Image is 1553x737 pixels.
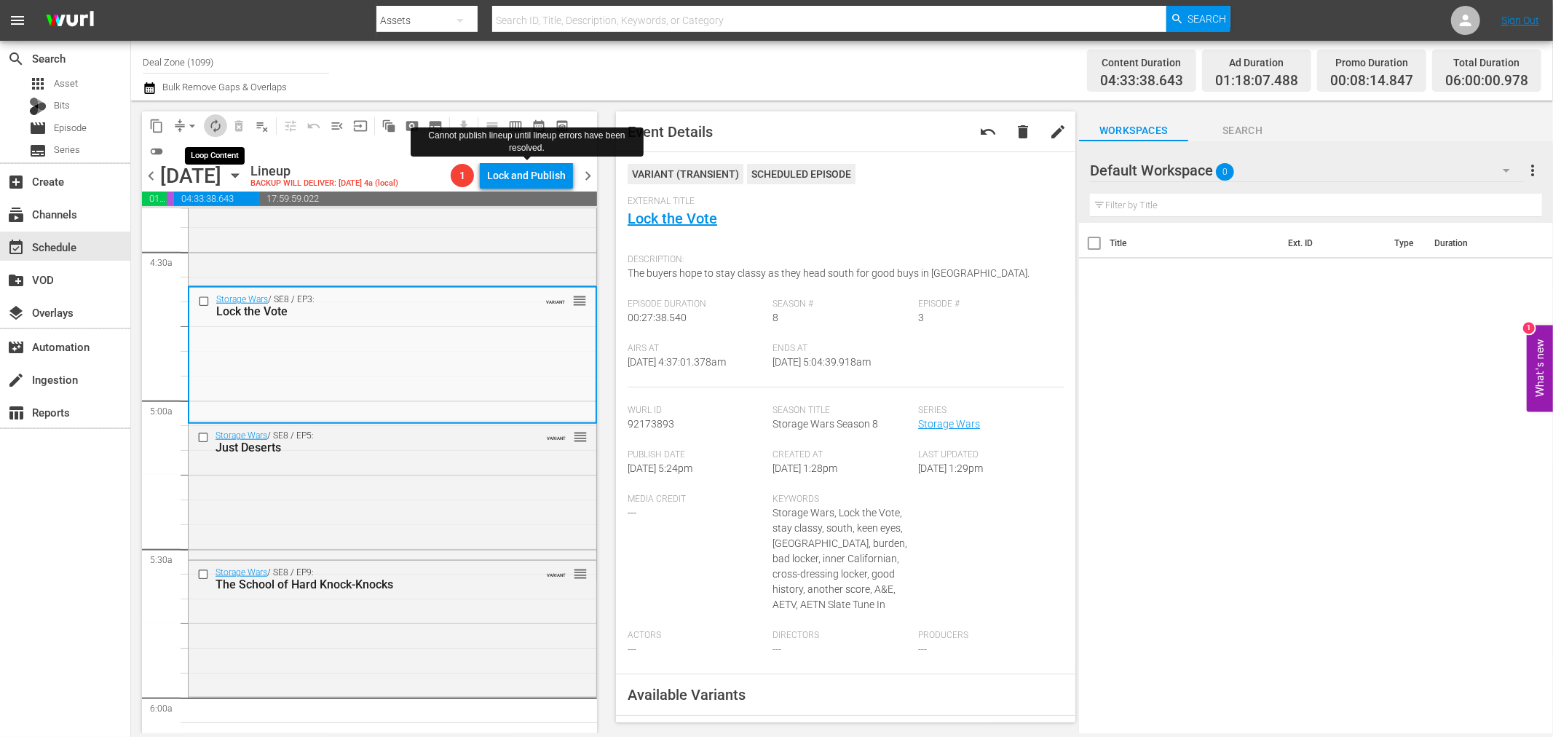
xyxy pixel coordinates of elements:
span: Publish Date [628,449,766,461]
a: Lock the Vote [628,210,717,227]
span: --- [628,507,636,519]
span: 04:33:38.643 [1100,73,1183,90]
span: Episode [54,121,87,135]
div: Content Duration [1100,52,1183,73]
div: / SE8 / EP9: [216,567,521,591]
span: table_chart [7,404,25,422]
span: 00:27:38.540 [628,312,687,323]
th: Duration [1426,223,1514,264]
button: Open Feedback Widget [1527,326,1553,412]
span: [DATE] 5:04:39.918am [773,356,872,368]
span: Ingestion [7,371,25,389]
span: 0 [1216,157,1234,187]
span: toggle_off [149,144,164,159]
button: more_vert [1525,153,1542,188]
div: Just Deserts [216,441,521,454]
span: chevron_left [142,167,160,185]
div: / SE8 / EP3: [216,294,521,318]
a: Storage Wars [216,567,267,578]
span: Asset [54,76,78,91]
button: edit [1040,114,1075,149]
th: Type [1386,223,1426,264]
span: Last Updated [918,449,1056,461]
span: Airs At [628,343,766,355]
div: VARIANT ( TRANSIENT ) [628,164,743,184]
span: Wurl Id [628,405,766,417]
span: calendar_view_week_outlined [508,119,523,133]
div: Lock and Publish [487,162,566,189]
span: Description: [628,254,1056,266]
span: VARIANT [546,293,565,304]
span: 01:18:07.488 [1215,73,1298,90]
div: Default Workspace [1090,150,1524,191]
span: Schedule [7,239,25,256]
span: autorenew_outlined [208,119,223,133]
span: --- [918,643,927,655]
span: The buyers hope to stay classy as they head south for good buys in [GEOGRAPHIC_DATA]. [628,267,1030,279]
span: Actors [628,630,766,642]
span: Episode [29,119,47,137]
a: Storage Wars [216,294,268,304]
span: VARIANT [547,566,566,578]
span: Channels [7,206,25,224]
span: create_new_folder [7,272,25,289]
img: ans4CAIJ8jUAAAAAAAAAAAAAAAAAAAAAAAAgQb4GAAAAAAAAAAAAAAAAAAAAAAAAJMjXAAAAAAAAAAAAAAAAAAAAAAAAgAT5G... [35,4,105,38]
div: The School of Hard Knock-Knocks [216,578,521,591]
span: 17:59:59.022 [259,192,597,206]
th: Title [1110,223,1279,264]
span: Season # [773,299,912,310]
span: Keywords [773,494,912,505]
span: edit [1049,123,1067,141]
span: Event Details [628,123,713,141]
span: --- [773,643,782,655]
span: Episode # [918,299,1056,310]
span: pageview_outlined [405,119,419,133]
div: Lock the Vote [216,304,521,318]
span: [DATE] 1:28pm [773,462,838,474]
div: Total Duration [1445,52,1528,73]
button: delete [1005,114,1040,149]
span: Available Variants [628,686,746,703]
button: reorder [572,293,587,307]
span: auto_awesome_motion_outlined [382,119,396,133]
button: reorder [573,566,588,580]
span: subtitles_outlined [428,119,443,133]
span: Customize Events [274,111,302,140]
span: input [353,119,368,133]
span: 00:08:14.847 [167,192,174,206]
span: Asset [29,75,47,92]
span: Create [7,173,25,191]
span: Workspaces [1079,122,1188,140]
span: menu_open [330,119,344,133]
span: Remove Gaps & Overlaps [168,114,204,138]
span: [DATE] 4:37:01.378am [628,356,726,368]
span: 3 [918,312,924,323]
span: Bulk Remove Gaps & Overlaps [160,82,287,92]
div: / SE8 / EP5: [216,430,521,454]
span: Search [1188,6,1227,32]
span: Episode Duration [628,299,766,310]
span: Media Credit [628,494,766,505]
span: 8 [773,312,779,323]
span: Select an event to delete [227,114,250,138]
a: Sign Out [1501,15,1539,26]
span: 01:18:07.488 [142,192,167,206]
a: Storage Wars [216,430,267,441]
span: Producers [918,630,1056,642]
span: Season Title [773,405,912,417]
span: reorder [573,566,588,582]
div: BACKUP WILL DELIVER: [DATE] 4a (local) [250,179,398,189]
div: Promo Duration [1330,52,1413,73]
span: menu [9,12,26,29]
button: reorder [573,429,588,444]
span: VARIANT [547,429,566,441]
button: undo [971,114,1005,149]
span: more_vert [1525,162,1542,179]
span: preview_outlined [555,119,569,133]
span: Bits [54,98,70,113]
span: External Title [628,196,1056,208]
span: Revert to Primary Episode [979,123,997,141]
span: Search [1188,122,1297,140]
div: Scheduled Episode [747,164,855,184]
div: Cannot publish lineup until lineup errors have been resolved. [416,130,638,154]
